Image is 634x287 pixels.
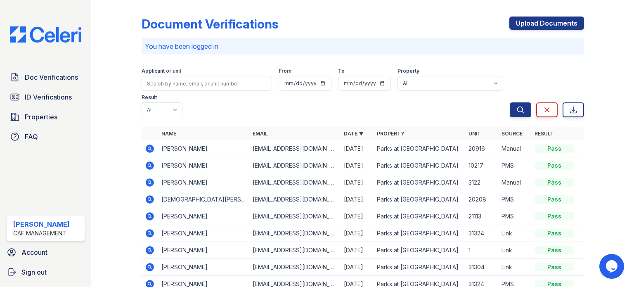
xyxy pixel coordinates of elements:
[341,140,374,157] td: [DATE]
[25,132,38,142] span: FAQ
[468,130,481,137] a: Unit
[498,191,531,208] td: PMS
[7,128,85,145] a: FAQ
[535,145,574,153] div: Pass
[7,109,85,125] a: Properties
[341,191,374,208] td: [DATE]
[145,41,581,51] p: You have been logged in
[465,242,498,259] td: 1
[3,264,88,280] a: Sign out
[341,208,374,225] td: [DATE]
[535,229,574,237] div: Pass
[498,225,531,242] td: Link
[25,92,72,102] span: ID Verifications
[498,242,531,259] td: Link
[498,174,531,191] td: Manual
[249,140,341,157] td: [EMAIL_ADDRESS][DOMAIN_NAME]
[498,259,531,276] td: Link
[21,267,47,277] span: Sign out
[249,208,341,225] td: [EMAIL_ADDRESS][DOMAIN_NAME]
[142,68,181,74] label: Applicant or unit
[158,191,249,208] td: [DEMOGRAPHIC_DATA][PERSON_NAME]
[158,157,249,174] td: [PERSON_NAME]
[374,157,465,174] td: Parks at [GEOGRAPHIC_DATA]
[374,191,465,208] td: Parks at [GEOGRAPHIC_DATA]
[374,225,465,242] td: Parks at [GEOGRAPHIC_DATA]
[253,130,268,137] a: Email
[7,89,85,105] a: ID Verifications
[158,242,249,259] td: [PERSON_NAME]
[535,195,574,204] div: Pass
[465,225,498,242] td: 31324
[25,72,78,82] span: Doc Verifications
[535,263,574,271] div: Pass
[374,174,465,191] td: Parks at [GEOGRAPHIC_DATA]
[344,130,364,137] a: Date ▼
[161,130,176,137] a: Name
[249,242,341,259] td: [EMAIL_ADDRESS][DOMAIN_NAME]
[13,219,70,229] div: [PERSON_NAME]
[465,140,498,157] td: 20916
[3,244,88,261] a: Account
[341,259,374,276] td: [DATE]
[535,178,574,187] div: Pass
[341,157,374,174] td: [DATE]
[498,208,531,225] td: PMS
[158,259,249,276] td: [PERSON_NAME]
[535,212,574,221] div: Pass
[498,140,531,157] td: Manual
[535,130,554,137] a: Result
[397,68,419,74] label: Property
[142,17,278,31] div: Document Verifications
[374,208,465,225] td: Parks at [GEOGRAPHIC_DATA]
[465,157,498,174] td: 10217
[341,225,374,242] td: [DATE]
[465,174,498,191] td: 3122
[7,69,85,85] a: Doc Verifications
[249,157,341,174] td: [EMAIL_ADDRESS][DOMAIN_NAME]
[158,225,249,242] td: [PERSON_NAME]
[374,259,465,276] td: Parks at [GEOGRAPHIC_DATA]
[377,130,405,137] a: Property
[374,242,465,259] td: Parks at [GEOGRAPHIC_DATA]
[374,140,465,157] td: Parks at [GEOGRAPHIC_DATA]
[142,76,272,91] input: Search by name, email, or unit number
[465,208,498,225] td: 21113
[13,229,70,237] div: CAF Management
[249,259,341,276] td: [EMAIL_ADDRESS][DOMAIN_NAME]
[142,94,157,101] label: Result
[599,254,626,279] iframe: chat widget
[158,208,249,225] td: [PERSON_NAME]
[498,157,531,174] td: PMS
[535,161,574,170] div: Pass
[535,246,574,254] div: Pass
[465,259,498,276] td: 31304
[249,225,341,242] td: [EMAIL_ADDRESS][DOMAIN_NAME]
[338,68,345,74] label: To
[279,68,291,74] label: From
[3,26,88,43] img: CE_Logo_Blue-a8612792a0a2168367f1c8372b55b34899dd931a85d93a1a3d3e32e68fde9ad4.png
[341,242,374,259] td: [DATE]
[25,112,57,122] span: Properties
[509,17,584,30] a: Upload Documents
[158,140,249,157] td: [PERSON_NAME]
[341,174,374,191] td: [DATE]
[502,130,523,137] a: Source
[249,191,341,208] td: [EMAIL_ADDRESS][DOMAIN_NAME]
[249,174,341,191] td: [EMAIL_ADDRESS][DOMAIN_NAME]
[21,247,47,257] span: Account
[158,174,249,191] td: [PERSON_NAME]
[465,191,498,208] td: 20208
